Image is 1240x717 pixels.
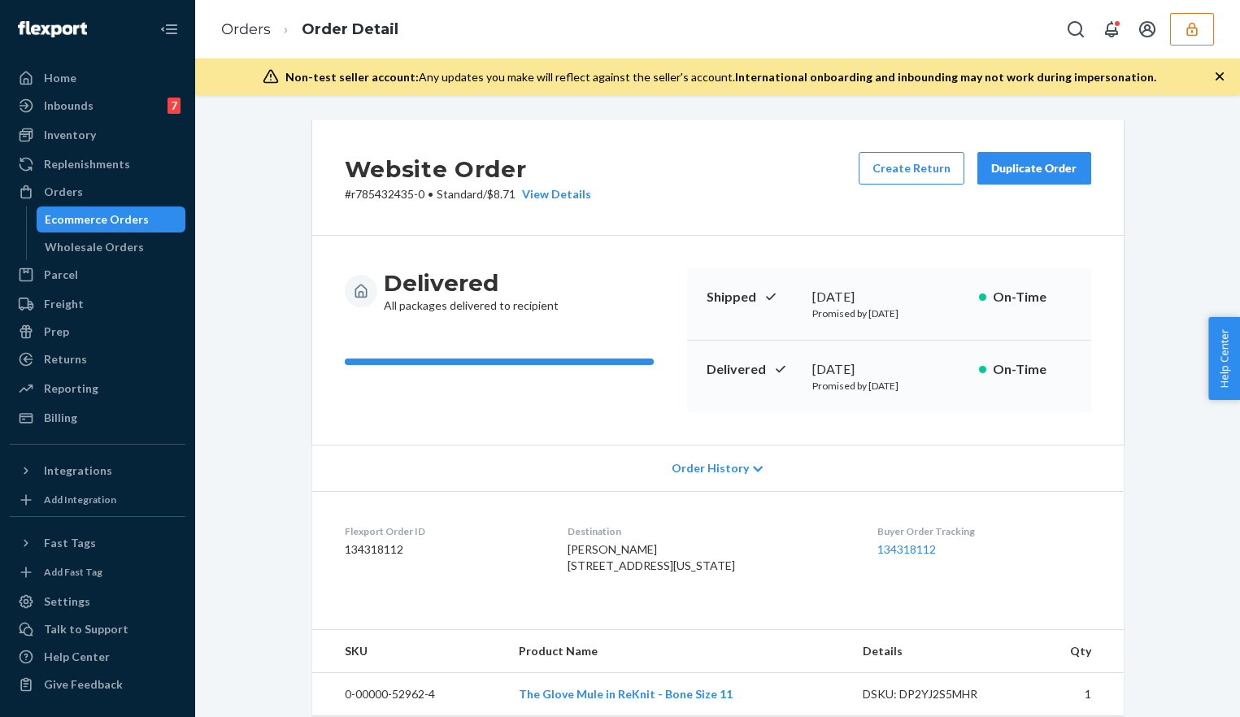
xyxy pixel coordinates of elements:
[10,65,185,91] a: Home
[44,267,78,283] div: Parcel
[428,187,433,201] span: •
[877,524,1091,538] dt: Buyer Order Tracking
[859,152,964,185] button: Create Return
[672,460,749,476] span: Order History
[1028,630,1123,673] th: Qty
[812,288,966,306] div: [DATE]
[10,346,185,372] a: Returns
[44,676,123,693] div: Give Feedback
[44,593,90,610] div: Settings
[10,262,185,288] a: Parcel
[437,187,483,201] span: Standard
[44,324,69,340] div: Prep
[345,524,542,538] dt: Flexport Order ID
[10,93,185,119] a: Inbounds7
[735,70,1156,84] span: International onboarding and inbounding may not work during impersonation.
[10,563,185,582] a: Add Fast Tag
[37,234,186,260] a: Wholesale Orders
[285,69,1156,85] div: Any updates you make will reflect against the seller's account.
[345,186,591,202] p: # r785432435-0 / $8.71
[312,673,507,716] td: 0-00000-52962-4
[707,360,799,379] p: Delivered
[877,542,936,556] a: 134318112
[45,211,149,228] div: Ecommerce Orders
[10,122,185,148] a: Inventory
[10,589,185,615] a: Settings
[10,179,185,205] a: Orders
[153,13,185,46] button: Close Navigation
[10,376,185,402] a: Reporting
[44,127,96,143] div: Inventory
[993,360,1072,379] p: On-Time
[44,565,102,579] div: Add Fast Tag
[993,288,1072,306] p: On-Time
[1028,673,1123,716] td: 1
[1134,668,1224,709] iframe: Opens a widget where you can chat to one of our agents
[44,621,128,637] div: Talk to Support
[384,268,559,298] h3: Delivered
[10,405,185,431] a: Billing
[44,351,87,367] div: Returns
[345,541,542,558] dd: 134318112
[312,630,507,673] th: SKU
[44,535,96,551] div: Fast Tags
[10,616,185,642] button: Talk to Support
[44,493,116,506] div: Add Integration
[1059,13,1092,46] button: Open Search Box
[44,156,130,172] div: Replenishments
[1208,317,1240,400] button: Help Center
[10,671,185,697] button: Give Feedback
[345,152,591,186] h2: Website Order
[850,630,1029,673] th: Details
[10,291,185,317] a: Freight
[10,151,185,177] a: Replenishments
[45,239,144,255] div: Wholesale Orders
[208,6,411,54] ol: breadcrumbs
[812,379,966,393] p: Promised by [DATE]
[44,296,84,312] div: Freight
[812,360,966,379] div: [DATE]
[302,20,398,38] a: Order Detail
[812,306,966,320] p: Promised by [DATE]
[991,160,1077,176] div: Duplicate Order
[44,649,110,665] div: Help Center
[285,70,419,84] span: Non-test seller account:
[37,206,186,232] a: Ecommerce Orders
[44,463,112,479] div: Integrations
[44,98,94,114] div: Inbounds
[506,630,849,673] th: Product Name
[18,21,87,37] img: Flexport logo
[1095,13,1128,46] button: Open notifications
[707,288,799,306] p: Shipped
[44,410,77,426] div: Billing
[10,530,185,556] button: Fast Tags
[516,186,591,202] button: View Details
[863,686,1016,702] div: DSKU: DP2YJ2S5MHR
[10,644,185,670] a: Help Center
[10,490,185,510] a: Add Integration
[221,20,271,38] a: Orders
[384,268,559,314] div: All packages delivered to recipient
[44,380,98,397] div: Reporting
[44,184,83,200] div: Orders
[44,70,76,86] div: Home
[568,542,735,572] span: [PERSON_NAME] [STREET_ADDRESS][US_STATE]
[519,687,733,701] a: The Glove Mule in ReKnit - Bone Size 11
[1131,13,1164,46] button: Open account menu
[977,152,1091,185] button: Duplicate Order
[168,98,181,114] div: 7
[10,458,185,484] button: Integrations
[568,524,851,538] dt: Destination
[10,319,185,345] a: Prep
